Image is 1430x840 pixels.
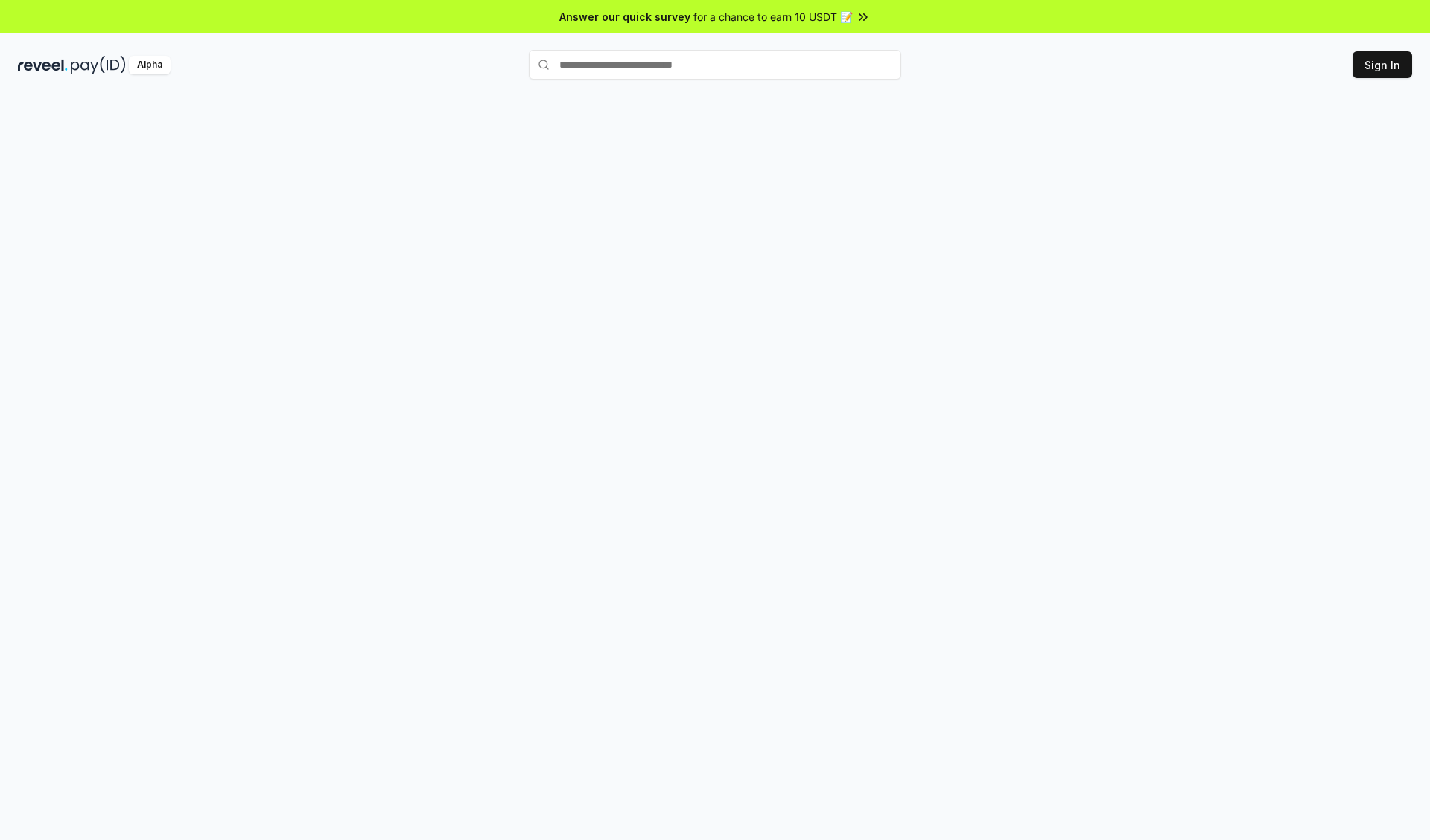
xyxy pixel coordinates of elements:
div: Alpha [129,56,171,74]
img: pay_id [71,56,126,74]
span: Answer our quick survey [559,9,690,25]
img: reveel_dark [18,56,68,74]
span: for a chance to earn 10 USDT 📝 [693,9,853,25]
button: Sign In [1353,51,1412,78]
